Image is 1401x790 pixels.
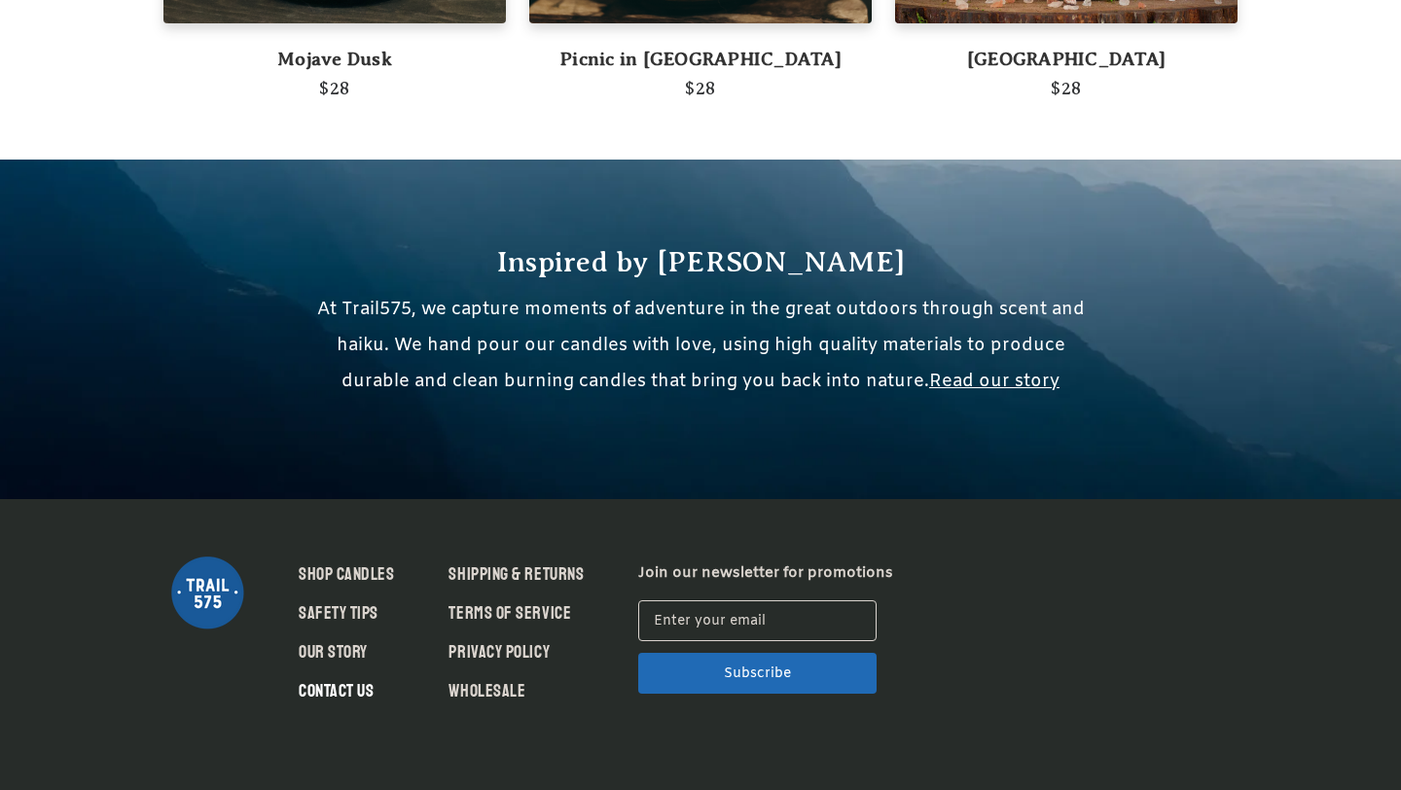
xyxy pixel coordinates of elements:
input: Enter your email [638,600,877,641]
input: Subscribe [638,653,877,694]
img: Trail575 [171,557,244,629]
a: Contact Us [299,678,374,704]
p: Join our newsletter for promotions [638,561,893,586]
a: Our Story [299,639,368,665]
a: Safety Tips [299,600,378,627]
a: Shipping & Returns [449,561,584,588]
a: Privacy Policy [449,639,550,665]
h1: Inspired by [PERSON_NAME] [314,244,1088,280]
a: Wholesale [449,678,525,704]
a: Terms of Service [449,600,571,627]
a: Shop Candles [299,561,394,588]
p: At Trail575, we capture moments of adventure in the great outdoors through scent and haiku. We ha... [314,292,1088,400]
a: Read our story [929,370,1060,393]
